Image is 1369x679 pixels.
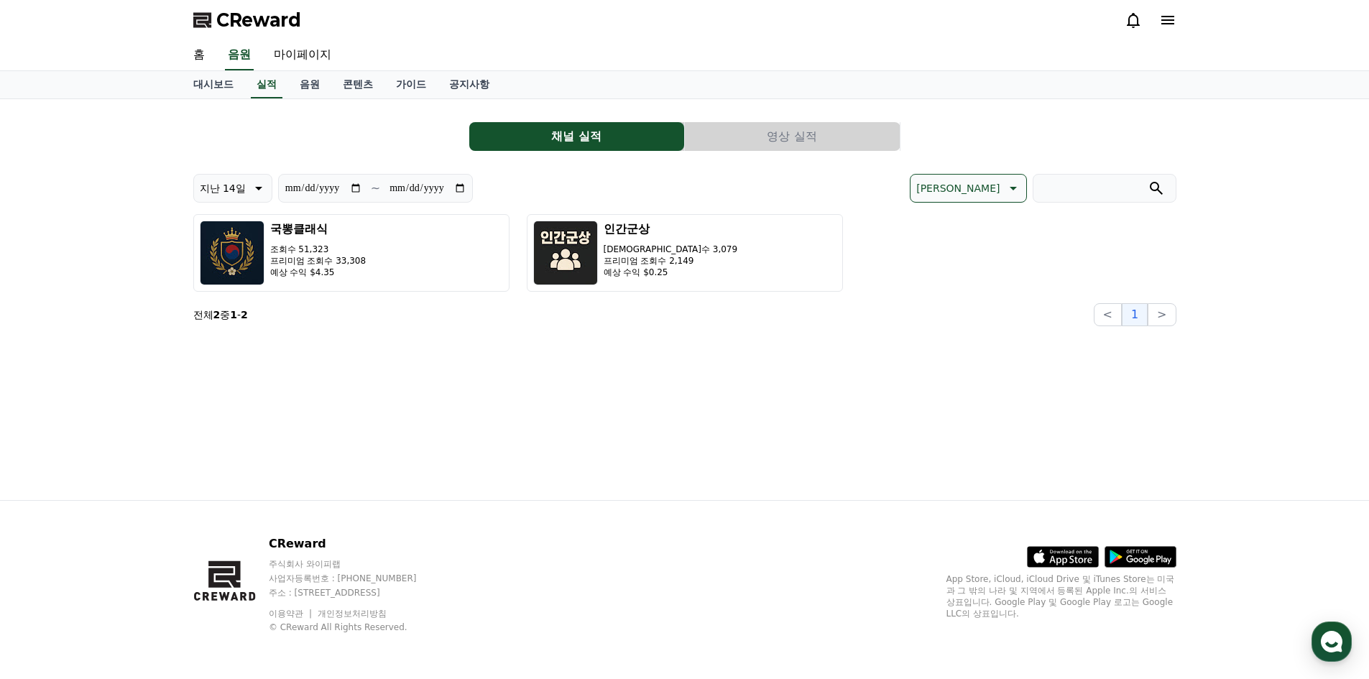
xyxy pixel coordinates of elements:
p: 주소 : [STREET_ADDRESS] [269,587,444,599]
a: 마이페이지 [262,40,343,70]
a: 실적 [251,71,282,98]
p: © CReward All Rights Reserved. [269,622,444,633]
p: App Store, iCloud, iCloud Drive 및 iTunes Store는 미국과 그 밖의 나라 및 지역에서 등록된 Apple Inc.의 서비스 상표입니다. Goo... [946,573,1176,619]
a: 가이드 [384,71,438,98]
button: 영상 실적 [685,122,900,151]
strong: 1 [230,309,237,320]
p: ~ [371,180,380,197]
a: CReward [193,9,301,32]
a: 음원 [225,40,254,70]
h3: 국뽕클래식 [270,221,367,238]
p: [PERSON_NAME] [916,178,1000,198]
a: 대시보드 [182,71,245,98]
button: 인간군상 [DEMOGRAPHIC_DATA]수 3,079 프리미엄 조회수 2,149 예상 수익 $0.25 [527,214,843,292]
p: 예상 수익 $4.35 [270,267,367,278]
p: 프리미엄 조회수 33,308 [270,255,367,267]
p: 전체 중 - [193,308,248,322]
p: 프리미엄 조회수 2,149 [604,255,738,267]
button: 채널 실적 [469,122,684,151]
h3: 인간군상 [604,221,738,238]
a: 콘텐츠 [331,71,384,98]
img: 인간군상 [533,221,598,285]
button: < [1094,303,1122,326]
strong: 2 [241,309,248,320]
button: > [1148,303,1176,326]
button: 국뽕클래식 조회수 51,323 프리미엄 조회수 33,308 예상 수익 $4.35 [193,214,510,292]
a: 이용약관 [269,609,314,619]
p: 지난 14일 [200,178,246,198]
p: [DEMOGRAPHIC_DATA]수 3,079 [604,244,738,255]
button: 지난 14일 [193,174,272,203]
a: 개인정보처리방침 [318,609,387,619]
a: 홈 [182,40,216,70]
p: 예상 수익 $0.25 [604,267,738,278]
p: 조회수 51,323 [270,244,367,255]
a: 영상 실적 [685,122,900,151]
a: 공지사항 [438,71,501,98]
strong: 2 [213,309,221,320]
button: 1 [1122,303,1148,326]
p: 사업자등록번호 : [PHONE_NUMBER] [269,573,444,584]
button: [PERSON_NAME] [910,174,1026,203]
p: CReward [269,535,444,553]
a: 음원 [288,71,331,98]
a: 채널 실적 [469,122,685,151]
p: 주식회사 와이피랩 [269,558,444,570]
span: CReward [216,9,301,32]
img: 국뽕클래식 [200,221,264,285]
